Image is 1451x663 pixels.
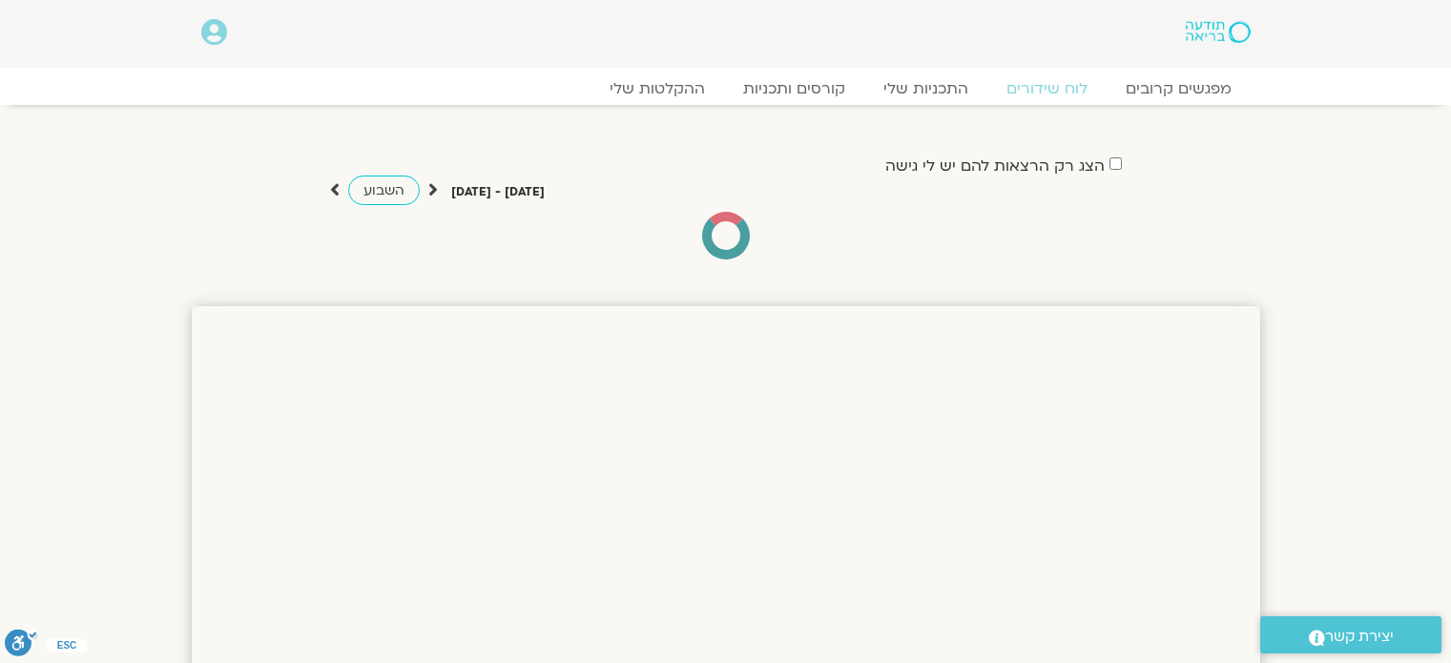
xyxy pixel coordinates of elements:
a: התכניות שלי [864,79,987,98]
a: לוח שידורים [987,79,1107,98]
a: ההקלטות שלי [591,79,724,98]
a: השבוע [348,176,420,205]
label: הצג רק הרצאות להם יש לי גישה [885,157,1105,175]
span: יצירת קשר [1325,624,1394,650]
a: יצירת קשר [1260,616,1441,653]
nav: Menu [201,79,1251,98]
p: [DATE] - [DATE] [451,182,545,202]
a: מפגשים קרובים [1107,79,1251,98]
span: השבוע [363,181,404,199]
a: קורסים ותכניות [724,79,864,98]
